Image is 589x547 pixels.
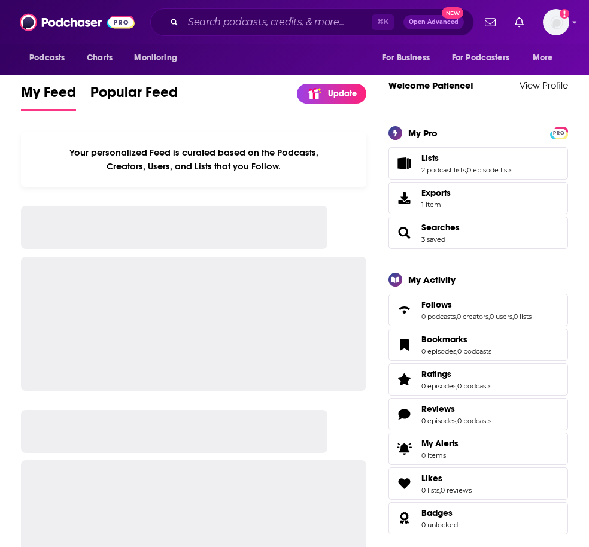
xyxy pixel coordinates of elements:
[457,382,491,390] a: 0 podcasts
[421,438,459,449] span: My Alerts
[388,467,568,500] span: Likes
[374,47,445,69] button: open menu
[388,363,568,396] span: Ratings
[388,433,568,465] a: My Alerts
[421,187,451,198] span: Exports
[388,147,568,180] span: Lists
[328,89,357,99] p: Update
[393,475,417,492] a: Likes
[20,11,135,34] img: Podchaser - Follow, Share and Rate Podcasts
[421,235,445,244] a: 3 saved
[90,83,178,111] a: Popular Feed
[421,382,456,390] a: 0 episodes
[457,312,488,321] a: 0 creators
[388,398,568,430] span: Reviews
[421,312,456,321] a: 0 podcasts
[421,403,491,414] a: Reviews
[21,47,80,69] button: open menu
[421,486,439,494] a: 0 lists
[543,9,569,35] span: Logged in as patiencebaldacci
[393,302,417,318] a: Follows
[533,50,553,66] span: More
[388,294,568,326] span: Follows
[421,347,456,355] a: 0 episodes
[421,200,451,209] span: 1 item
[183,13,372,32] input: Search podcasts, credits, & more...
[421,451,459,460] span: 0 items
[552,128,566,137] a: PRO
[456,417,457,425] span: ,
[421,222,460,233] a: Searches
[543,9,569,35] button: Show profile menu
[393,155,417,172] a: Lists
[467,166,512,174] a: 0 episode lists
[421,473,472,484] a: Likes
[388,80,473,91] a: Welcome Patience!
[442,7,463,19] span: New
[512,312,514,321] span: ,
[490,312,512,321] a: 0 users
[408,274,456,285] div: My Activity
[126,47,192,69] button: open menu
[524,47,568,69] button: open menu
[543,9,569,35] img: User Profile
[456,382,457,390] span: ,
[21,83,76,111] a: My Feed
[421,508,458,518] a: Badges
[393,406,417,423] a: Reviews
[421,473,442,484] span: Likes
[150,8,474,36] div: Search podcasts, credits, & more...
[408,127,438,139] div: My Pro
[421,369,451,379] span: Ratings
[393,440,417,457] span: My Alerts
[297,84,366,104] a: Update
[421,403,455,414] span: Reviews
[456,312,457,321] span: ,
[21,132,366,187] div: Your personalized Feed is curated based on the Podcasts, Creators, Users, and Lists that you Follow.
[388,217,568,249] span: Searches
[388,329,568,361] span: Bookmarks
[421,299,452,310] span: Follows
[388,502,568,534] span: Badges
[466,166,467,174] span: ,
[421,369,491,379] a: Ratings
[90,83,178,108] span: Popular Feed
[552,129,566,138] span: PRO
[421,417,456,425] a: 0 episodes
[134,50,177,66] span: Monitoring
[29,50,65,66] span: Podcasts
[421,334,491,345] a: Bookmarks
[560,9,569,19] svg: Add a profile image
[520,80,568,91] a: View Profile
[510,12,529,32] a: Show notifications dropdown
[403,15,464,29] button: Open AdvancedNew
[456,347,457,355] span: ,
[382,50,430,66] span: For Business
[372,14,394,30] span: ⌘ K
[393,371,417,388] a: Ratings
[87,50,113,66] span: Charts
[388,182,568,214] a: Exports
[441,486,472,494] a: 0 reviews
[452,50,509,66] span: For Podcasters
[421,153,439,163] span: Lists
[409,19,459,25] span: Open Advanced
[421,508,453,518] span: Badges
[393,510,417,527] a: Badges
[480,12,500,32] a: Show notifications dropdown
[393,224,417,241] a: Searches
[393,336,417,353] a: Bookmarks
[514,312,532,321] a: 0 lists
[393,190,417,206] span: Exports
[439,486,441,494] span: ,
[421,521,458,529] a: 0 unlocked
[421,299,532,310] a: Follows
[488,312,490,321] span: ,
[457,347,491,355] a: 0 podcasts
[421,166,466,174] a: 2 podcast lists
[444,47,527,69] button: open menu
